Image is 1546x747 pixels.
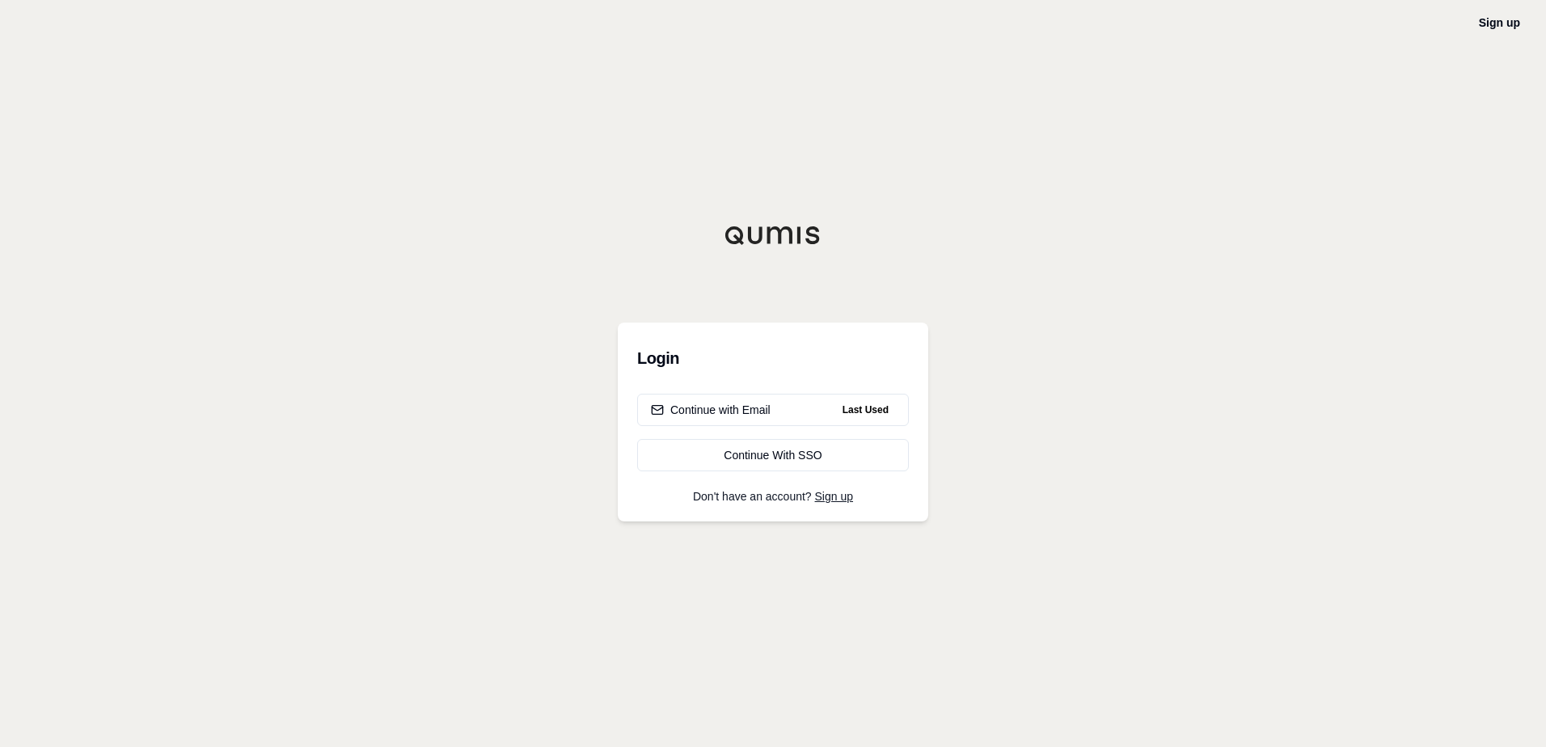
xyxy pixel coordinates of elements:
[724,226,822,245] img: Qumis
[637,394,909,426] button: Continue with EmailLast Used
[651,402,771,418] div: Continue with Email
[1479,16,1520,29] a: Sign up
[815,490,853,503] a: Sign up
[637,491,909,502] p: Don't have an account?
[637,342,909,374] h3: Login
[651,447,895,463] div: Continue With SSO
[637,439,909,471] a: Continue With SSO
[836,400,895,420] span: Last Used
